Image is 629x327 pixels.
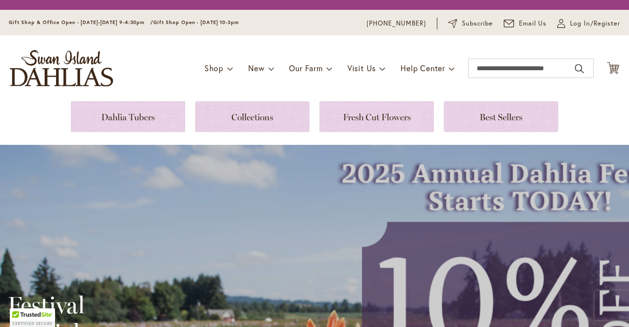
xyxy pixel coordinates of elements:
[575,61,584,77] button: Search
[557,19,620,28] a: Log In/Register
[9,19,153,26] span: Gift Shop & Office Open - [DATE]-[DATE] 9-4:30pm /
[462,19,493,28] span: Subscribe
[153,19,239,26] span: Gift Shop Open - [DATE] 10-3pm
[289,63,322,73] span: Our Farm
[448,19,493,28] a: Subscribe
[204,63,224,73] span: Shop
[504,19,547,28] a: Email Us
[248,63,264,73] span: New
[10,50,113,86] a: store logo
[570,19,620,28] span: Log In/Register
[519,19,547,28] span: Email Us
[347,63,376,73] span: Visit Us
[367,19,426,28] a: [PHONE_NUMBER]
[400,63,445,73] span: Help Center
